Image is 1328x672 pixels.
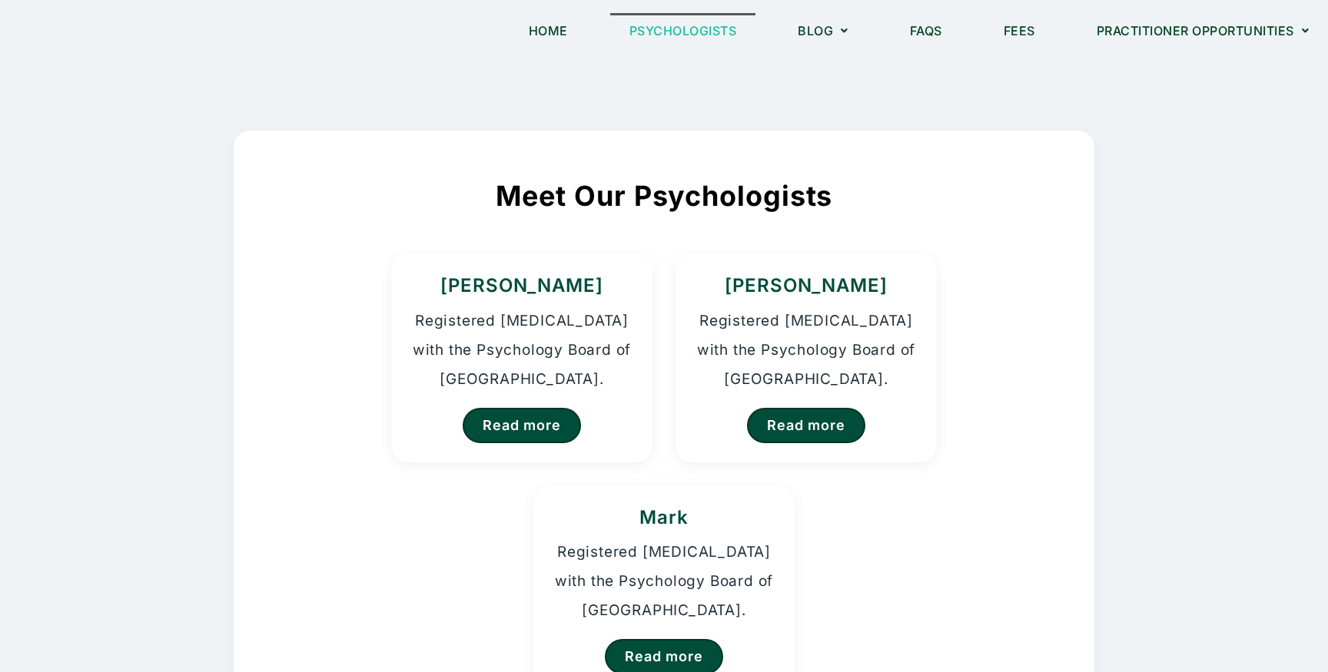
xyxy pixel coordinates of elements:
p: Registered [MEDICAL_DATA] with the Psychology Board of [GEOGRAPHIC_DATA]. [553,538,775,625]
h3: Mark [553,505,775,531]
a: Read more about Homer [747,408,865,443]
a: Blog [779,13,868,48]
p: Registered [MEDICAL_DATA] with the Psychology Board of [GEOGRAPHIC_DATA]. [410,306,633,394]
h3: [PERSON_NAME] [410,273,633,299]
h3: [PERSON_NAME] [695,273,918,299]
a: FAQs [891,13,961,48]
a: Fees [984,13,1054,48]
a: Home [510,13,587,48]
p: Registered [MEDICAL_DATA] with the Psychology Board of [GEOGRAPHIC_DATA]. [695,306,918,394]
h2: Meet Our Psychologists [290,177,1037,215]
a: Read more about Kristina [463,408,580,443]
a: Psychologists [610,13,756,48]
